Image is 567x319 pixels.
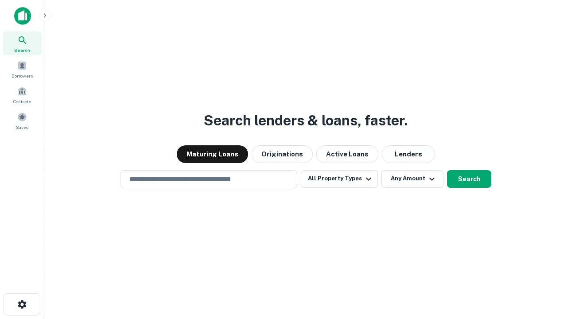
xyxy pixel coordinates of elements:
[3,83,42,107] a: Contacts
[447,170,491,188] button: Search
[14,7,31,25] img: capitalize-icon.png
[381,170,443,188] button: Any Amount
[252,145,313,163] button: Originations
[13,98,31,105] span: Contacts
[14,47,30,54] span: Search
[301,170,378,188] button: All Property Types
[382,145,435,163] button: Lenders
[316,145,378,163] button: Active Loans
[3,57,42,81] a: Borrowers
[204,110,408,131] h3: Search lenders & loans, faster.
[3,31,42,55] a: Search
[16,124,29,131] span: Saved
[523,220,567,262] iframe: Chat Widget
[12,72,33,79] span: Borrowers
[3,109,42,132] a: Saved
[177,145,248,163] button: Maturing Loans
